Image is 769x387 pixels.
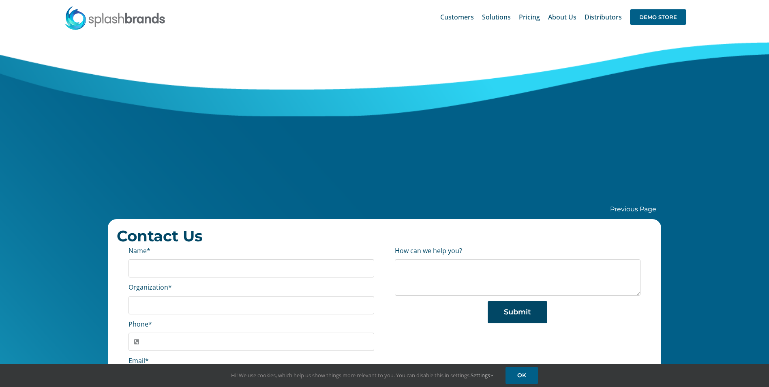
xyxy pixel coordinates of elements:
[519,4,540,30] a: Pricing
[440,14,474,20] span: Customers
[504,308,531,316] span: Submit
[630,4,686,30] a: DEMO STORE
[129,283,172,292] label: Organization
[129,320,152,329] label: Phone
[129,246,150,255] label: Name
[488,301,547,323] button: Submit
[610,205,656,213] a: Previous Page
[395,246,462,255] label: How can we help you?
[145,356,149,365] abbr: required
[585,4,622,30] a: Distributors
[585,14,622,20] span: Distributors
[482,14,511,20] span: Solutions
[548,14,576,20] span: About Us
[64,6,166,30] img: SplashBrands.com Logo
[440,4,474,30] a: Customers
[471,372,493,379] a: Settings
[440,4,686,30] nav: Main Menu
[117,228,653,244] h2: Contact Us
[148,320,152,329] abbr: required
[519,14,540,20] span: Pricing
[506,367,538,384] a: OK
[129,356,149,365] label: Email
[168,283,172,292] abbr: required
[231,372,493,379] span: Hi! We use cookies, which help us show things more relevant to you. You can disable this in setti...
[630,9,686,25] span: DEMO STORE
[147,246,150,255] abbr: required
